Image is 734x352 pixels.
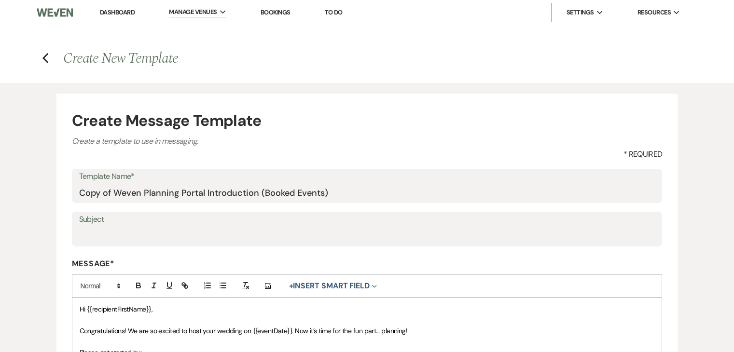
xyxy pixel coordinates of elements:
[37,2,73,23] img: Weven Logo
[325,8,343,16] a: To Do
[79,213,655,227] label: Subject
[72,109,663,132] h4: Create Message Template
[72,258,663,269] label: Message*
[289,282,293,290] span: +
[286,280,380,292] button: Insert Smart Field
[63,47,178,69] span: Create New Template
[623,149,663,160] span: * Required
[80,305,152,313] span: Hi {{recipientFirstName}},
[567,8,594,17] span: Settings
[79,170,655,184] label: Template Name*
[80,326,408,335] span: Congratulations! We are so excited to host your wedding on {{eventDate}}. Now it’s time for the f...
[72,135,663,148] p: Create a template to use in messaging.
[100,8,135,16] a: Dashboard
[169,7,217,17] span: Manage Venues
[261,8,291,16] a: Bookings
[637,8,671,17] span: Resources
